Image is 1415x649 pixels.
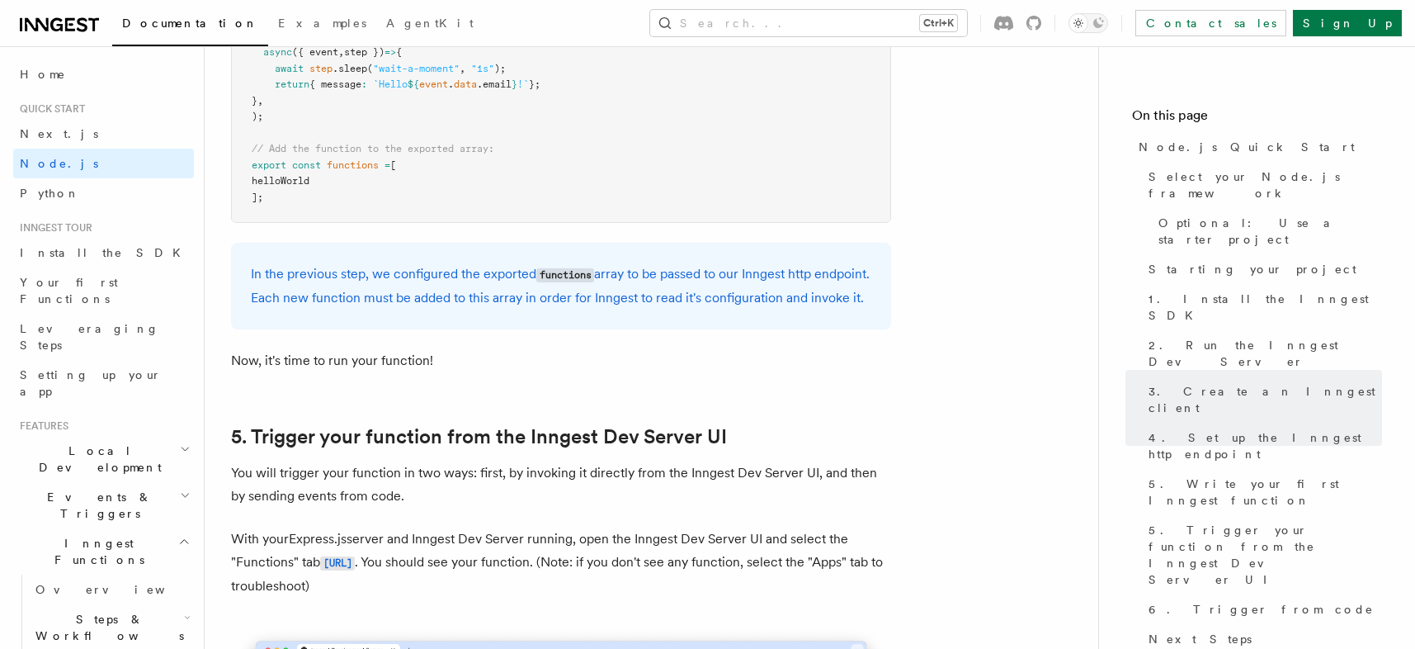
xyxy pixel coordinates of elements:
[1142,330,1382,377] a: 2. Run the Inngest Dev Server
[29,611,184,644] span: Steps & Workflows
[13,238,194,268] a: Install the SDK
[20,66,66,83] span: Home
[309,63,333,74] span: step
[13,419,68,433] span: Features
[1068,13,1108,33] button: Toggle dark mode
[460,63,465,74] span: ,
[231,528,891,598] p: With your Express.js server and Inngest Dev Server running, open the Inngest Dev Server UI and se...
[320,557,355,571] code: [URL]
[13,221,92,234] span: Inngest tour
[252,111,263,122] span: );
[477,78,512,90] span: .email
[1132,132,1382,162] a: Node.js Quick Start
[327,159,379,171] span: functions
[13,360,194,406] a: Setting up your app
[386,17,474,30] span: AgentKit
[333,63,367,74] span: .sleep
[20,276,118,306] span: Your first Functions
[1149,476,1382,509] span: 5. Write your first Inngest function
[1142,284,1382,330] a: 1. Install the Inngest SDK
[1293,10,1402,36] a: Sign Up
[122,17,258,30] span: Documentation
[13,119,194,149] a: Next.js
[408,78,419,90] span: ${
[13,443,180,476] span: Local Development
[384,159,390,171] span: =
[376,5,483,45] a: AgentKit
[20,322,159,352] span: Leveraging Steps
[1149,261,1356,277] span: Starting your project
[13,178,194,208] a: Python
[1142,469,1382,515] a: 5. Write your first Inngest function
[252,159,286,171] span: export
[268,5,376,45] a: Examples
[231,349,891,372] p: Now, it's time to run your function!
[1135,10,1286,36] a: Contact sales
[275,78,309,90] span: return
[13,268,194,314] a: Your first Functions
[344,46,384,58] span: step })
[263,46,292,58] span: async
[20,246,191,259] span: Install the SDK
[292,46,338,58] span: ({ event
[320,554,355,570] a: [URL]
[29,575,194,604] a: Overview
[1152,208,1382,254] a: Optional: Use a starter project
[419,78,448,90] span: event
[252,143,494,154] span: // Add the function to the exported array:
[1142,162,1382,208] a: Select your Node.js framework
[252,175,309,187] span: helloWorld
[13,314,194,360] a: Leveraging Steps
[384,46,396,58] span: =>
[275,63,304,74] span: await
[35,583,205,596] span: Overview
[1142,254,1382,284] a: Starting your project
[338,46,344,58] span: ,
[454,78,477,90] span: data
[1149,168,1382,201] span: Select your Node.js framework
[1149,522,1382,588] span: 5. Trigger your function from the Inngest Dev Server UI
[396,46,402,58] span: {
[252,95,257,107] span: }
[1149,291,1382,324] span: 1. Install the Inngest SDK
[367,63,373,74] span: (
[448,78,454,90] span: .
[512,78,517,90] span: }
[278,17,366,30] span: Examples
[13,436,194,482] button: Local Development
[13,149,194,178] a: Node.js
[1149,601,1374,618] span: 6. Trigger from code
[1149,383,1382,416] span: 3. Create an Inngest client
[13,535,178,568] span: Inngest Functions
[309,78,361,90] span: { message
[494,63,506,74] span: );
[292,159,321,171] span: const
[536,268,594,282] code: functions
[13,102,85,116] span: Quick start
[1149,429,1382,462] span: 4. Set up the Inngest http endpoint
[257,95,263,107] span: ,
[13,528,194,575] button: Inngest Functions
[13,489,180,522] span: Events & Triggers
[13,59,194,89] a: Home
[20,127,98,140] span: Next.js
[471,63,494,74] span: "1s"
[231,425,727,448] a: 5. Trigger your function from the Inngest Dev Server UI
[361,78,367,90] span: :
[529,78,540,90] span: };
[1139,139,1355,155] span: Node.js Quick Start
[1149,337,1382,370] span: 2. Run the Inngest Dev Server
[20,157,98,170] span: Node.js
[1149,631,1252,647] span: Next Steps
[1142,423,1382,469] a: 4. Set up the Inngest http endpoint
[252,192,263,203] span: ];
[650,10,967,36] button: Search...Ctrl+K
[1142,595,1382,624] a: 6. Trigger from code
[1132,106,1382,132] h4: On this page
[13,482,194,528] button: Events & Triggers
[1142,515,1382,595] a: 5. Trigger your function from the Inngest Dev Server UI
[231,462,891,508] p: You will trigger your function in two ways: first, by invoking it directly from the Inngest Dev S...
[251,263,871,310] p: In the previous step, we configured the exported array to be passed to our Inngest http endpoint....
[1158,215,1382,248] span: Optional: Use a starter project
[920,15,957,31] kbd: Ctrl+K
